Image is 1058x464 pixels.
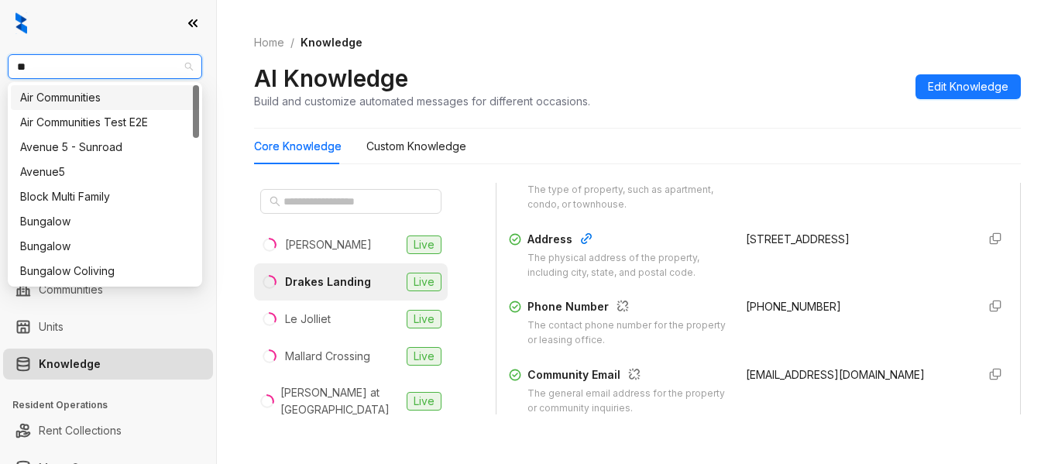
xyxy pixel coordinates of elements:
[407,273,441,291] span: Live
[285,236,372,253] div: [PERSON_NAME]
[3,311,213,342] li: Units
[251,34,287,51] a: Home
[527,183,727,212] div: The type of property, such as apartment, condo, or townhouse.
[20,163,190,180] div: Avenue5
[20,114,190,131] div: Air Communities Test E2E
[746,300,841,313] span: [PHONE_NUMBER]
[20,139,190,156] div: Avenue 5 - Sunroad
[39,274,103,305] a: Communities
[11,259,199,284] div: Bungalow Coliving
[3,415,213,446] li: Rent Collections
[527,251,727,280] div: The physical address of the property, including city, state, and postal code.
[301,36,362,49] span: Knowledge
[11,184,199,209] div: Block Multi Family
[270,196,280,207] span: search
[928,78,1008,95] span: Edit Knowledge
[254,64,408,93] h2: AI Knowledge
[11,209,199,234] div: Bungalow
[285,348,370,365] div: Mallard Crossing
[366,138,466,155] div: Custom Knowledge
[915,74,1021,99] button: Edit Knowledge
[285,273,371,290] div: Drakes Landing
[746,231,964,248] div: [STREET_ADDRESS]
[254,138,342,155] div: Core Knowledge
[3,274,213,305] li: Communities
[11,160,199,184] div: Avenue5
[3,349,213,380] li: Knowledge
[39,415,122,446] a: Rent Collections
[407,347,441,366] span: Live
[527,366,727,387] div: Community Email
[527,318,727,348] div: The contact phone number for the property or leasing office.
[11,85,199,110] div: Air Communities
[527,298,727,318] div: Phone Number
[3,170,213,201] li: Leasing
[11,135,199,160] div: Avenue 5 - Sunroad
[290,34,294,51] li: /
[285,311,331,328] div: Le Jolliet
[20,263,190,280] div: Bungalow Coliving
[20,213,190,230] div: Bungalow
[39,311,64,342] a: Units
[3,104,213,135] li: Leads
[407,310,441,328] span: Live
[39,349,101,380] a: Knowledge
[280,384,400,418] div: [PERSON_NAME] at [GEOGRAPHIC_DATA]
[527,231,727,251] div: Address
[11,110,199,135] div: Air Communities Test E2E
[407,392,441,411] span: Live
[407,235,441,254] span: Live
[746,368,925,381] span: [EMAIL_ADDRESS][DOMAIN_NAME]
[20,188,190,205] div: Block Multi Family
[3,208,213,239] li: Collections
[20,89,190,106] div: Air Communities
[11,234,199,259] div: Bungalow
[527,387,727,416] div: The general email address for the property or community inquiries.
[15,12,27,34] img: logo
[254,93,590,109] div: Build and customize automated messages for different occasions.
[12,398,216,412] h3: Resident Operations
[20,238,190,255] div: Bungalow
